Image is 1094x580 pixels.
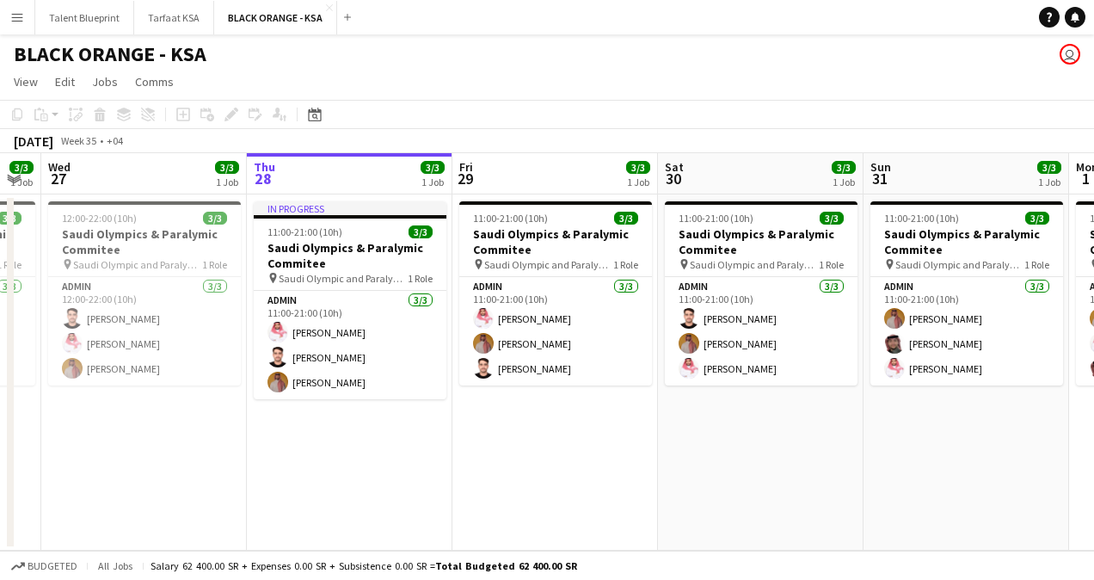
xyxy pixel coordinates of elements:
span: Comms [135,74,174,89]
span: Edit [55,74,75,89]
a: View [7,71,45,93]
span: View [14,74,38,89]
app-user-avatar: Abdulwahab Al Hijan [1060,44,1080,65]
span: Jobs [92,74,118,89]
button: Talent Blueprint [35,1,134,34]
div: Salary 62 400.00 SR + Expenses 0.00 SR + Subsistence 0.00 SR = [151,559,577,572]
a: Comms [128,71,181,93]
h1: BLACK ORANGE - KSA [14,41,206,67]
a: Edit [48,71,82,93]
span: Week 35 [57,134,100,147]
div: [DATE] [14,133,53,150]
span: Budgeted [28,560,77,572]
a: Jobs [85,71,125,93]
button: Budgeted [9,557,80,576]
span: All jobs [95,559,136,572]
button: BLACK ORANGE - KSA [214,1,337,34]
button: Tarfaat KSA [134,1,214,34]
div: +04 [107,134,123,147]
span: Total Budgeted 62 400.00 SR [435,559,577,572]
